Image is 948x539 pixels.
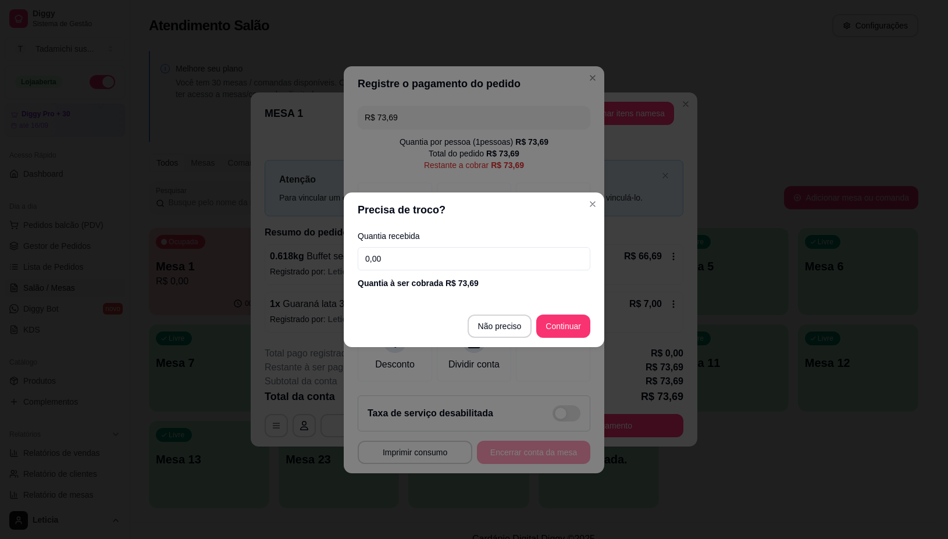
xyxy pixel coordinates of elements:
label: Quantia recebida [358,232,590,240]
header: Precisa de troco? [344,192,604,227]
div: Quantia à ser cobrada R$ 73,69 [358,277,590,289]
button: Close [583,195,602,213]
button: Não preciso [468,315,532,338]
button: Continuar [536,315,590,338]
